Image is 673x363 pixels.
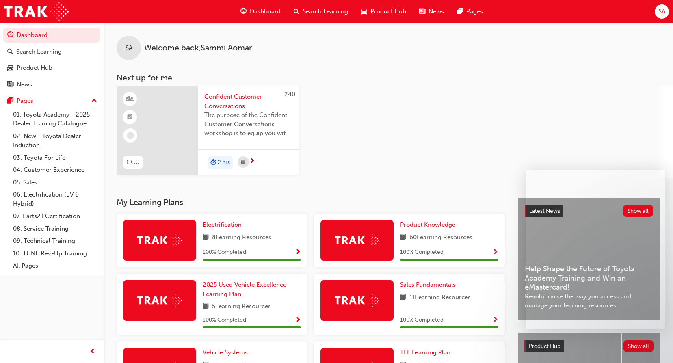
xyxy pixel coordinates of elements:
button: Show all [623,340,654,352]
a: 09. Technical Training [10,235,100,247]
a: guage-iconDashboard [234,3,287,20]
button: Show Progress [295,315,301,325]
span: prev-icon [89,347,95,357]
span: Show Progress [295,249,301,256]
a: Vehicle Systems [203,348,251,357]
span: duration-icon [210,157,216,168]
span: Revolutionise the way you access and manage your learning resources. [525,292,653,310]
button: Show Progress [295,247,301,257]
a: 240CCCConfident Customer ConversationsThe purpose of the Confident Customer Conversations worksho... [117,86,299,175]
button: Pages [3,93,100,108]
span: car-icon [7,65,13,72]
a: Product HubShow all [524,340,654,353]
a: pages-iconPages [450,3,489,20]
span: 100 % Completed [400,248,444,257]
span: Product Knowledge [400,221,455,228]
span: booktick-icon [127,112,133,123]
a: news-iconNews [413,3,450,20]
a: Latest NewsShow allHelp Shape the Future of Toyota Academy Training and Win an eMastercard!Revolu... [518,198,660,320]
a: News [3,77,100,92]
div: Search Learning [16,47,62,56]
span: News [428,7,444,16]
span: book-icon [203,302,209,312]
span: Search Learning [303,7,348,16]
a: 10. TUNE Rev-Up Training [10,247,100,260]
span: 100 % Completed [400,315,444,325]
span: 11 Learning Resources [409,293,471,303]
span: 60 Learning Resources [409,233,472,243]
span: Product Hub [529,343,560,350]
span: guage-icon [240,6,247,17]
a: 07. Parts21 Certification [10,210,100,223]
span: The purpose of the Confident Customer Conversations workshop is to equip you with tools to commun... [204,110,293,138]
button: SA [655,4,669,19]
span: pages-icon [7,97,13,105]
a: Electrification [203,220,245,229]
span: 5 Learning Resources [212,302,271,312]
button: Show Progress [492,247,498,257]
a: Product Hub [3,61,100,76]
a: 03. Toyota For Life [10,151,100,164]
span: Electrification [203,221,242,228]
span: news-icon [7,81,13,89]
span: Show Progress [492,249,498,256]
div: Pages [17,96,33,106]
span: SA [126,43,132,53]
a: 02. New - Toyota Dealer Induction [10,130,100,151]
span: car-icon [361,6,367,17]
a: Product Knowledge [400,220,459,229]
span: 2 hrs [218,158,230,167]
img: Trak [4,2,69,21]
h3: My Learning Plans [117,198,505,207]
a: Dashboard [3,28,100,43]
span: search-icon [7,48,13,56]
a: 01. Toyota Academy - 2025 Dealer Training Catalogue [10,108,100,130]
iframe: Intercom live chat message [526,170,665,329]
span: Vehicle Systems [203,349,248,356]
h3: Next up for me [104,73,673,82]
a: 2025 Used Vehicle Excellence Learning Plan [203,280,301,298]
span: 100 % Completed [203,248,246,257]
span: CCC [126,158,140,167]
div: Product Hub [17,63,52,73]
span: 100 % Completed [203,315,246,325]
span: 2025 Used Vehicle Excellence Learning Plan [203,281,286,298]
span: Show Progress [492,317,498,324]
img: Trak [335,294,379,307]
span: up-icon [91,96,97,106]
span: Show Progress [295,317,301,324]
a: TFL Learning Plan [400,348,454,357]
a: 08. Service Training [10,223,100,235]
a: 05. Sales [10,176,100,189]
div: News [17,80,32,89]
img: Trak [137,294,182,307]
span: TFL Learning Plan [400,349,450,356]
img: Trak [335,234,379,246]
span: Dashboard [250,7,281,16]
span: Help Shape the Future of Toyota Academy Training and Win an eMastercard! [525,264,653,292]
a: Search Learning [3,44,100,59]
span: book-icon [400,233,406,243]
a: Sales Fundamentals [400,280,459,290]
a: car-iconProduct Hub [355,3,413,20]
img: Trak [137,234,182,246]
span: book-icon [400,293,406,303]
button: DashboardSearch LearningProduct HubNews [3,26,100,93]
span: guage-icon [7,32,13,39]
span: next-icon [249,158,255,165]
a: search-iconSearch Learning [287,3,355,20]
span: book-icon [203,233,209,243]
span: learningResourceType_INSTRUCTOR_LED-icon [127,94,133,104]
span: Sales Fundamentals [400,281,456,288]
a: All Pages [10,259,100,272]
span: calendar-icon [241,157,245,167]
span: Pages [466,7,483,16]
span: Welcome back , Sammi Aomar [144,43,252,53]
a: 04. Customer Experience [10,164,100,176]
button: Show Progress [492,315,498,325]
span: SA [658,7,665,16]
span: Confident Customer Conversations [204,92,293,110]
span: search-icon [294,6,299,17]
